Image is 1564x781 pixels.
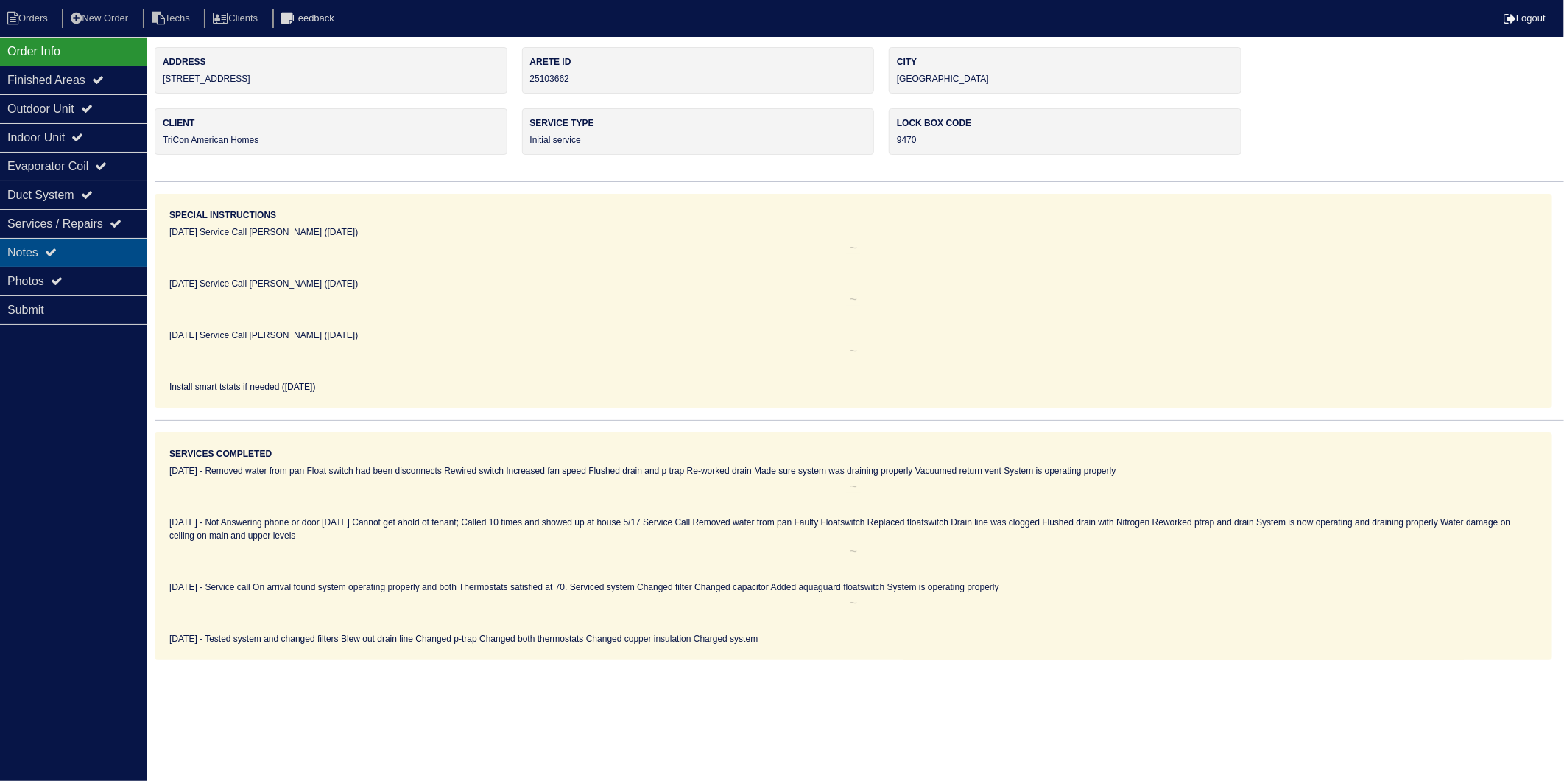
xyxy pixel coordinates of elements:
[522,47,875,94] div: 25103662
[62,13,140,24] a: New Order
[163,55,499,69] label: Address
[169,581,1537,594] div: [DATE] - Service call On arrival found system operating properly and both Thermostats satisfied a...
[169,225,1537,239] div: [DATE] Service Call [PERSON_NAME] ([DATE])
[169,447,272,460] label: Services Completed
[530,116,867,130] label: Service Type
[169,209,276,222] label: Special Instructions
[204,13,270,24] a: Clients
[143,9,202,29] li: Techs
[169,277,1537,290] div: [DATE] Service Call [PERSON_NAME] ([DATE])
[169,632,1537,645] div: [DATE] - Tested system and changed filters Blew out drain line Changed p-trap Changed both thermo...
[1504,13,1546,24] a: Logout
[169,380,1537,393] div: Install smart tstats if needed ([DATE])
[897,55,1233,69] label: City
[62,9,140,29] li: New Order
[169,464,1537,477] div: [DATE] - Removed water from pan Float switch had been disconnects Rewired switch Increased fan sp...
[522,108,875,155] div: Initial service
[155,47,507,94] div: [STREET_ADDRESS]
[889,47,1241,94] div: [GEOGRAPHIC_DATA]
[272,9,346,29] li: Feedback
[155,108,507,155] div: TriCon American Homes
[204,9,270,29] li: Clients
[889,108,1241,155] div: 9470
[163,116,499,130] label: Client
[169,516,1537,542] div: [DATE] - Not Answering phone or door [DATE] Cannot get ahold of tenant; Called 10 times and showe...
[897,116,1233,130] label: Lock box code
[143,13,202,24] a: Techs
[169,329,1537,342] div: [DATE] Service Call [PERSON_NAME] ([DATE])
[530,55,867,69] label: Arete ID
